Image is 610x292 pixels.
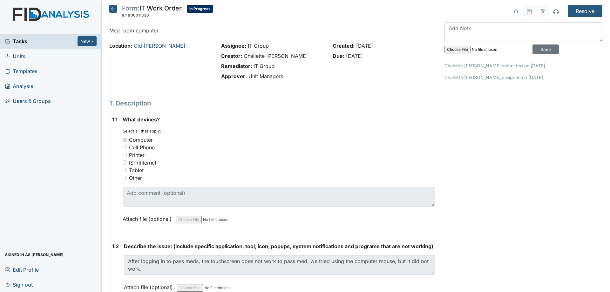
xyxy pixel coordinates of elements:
strong: Created: [333,43,355,49]
textarea: After logging in to pass meds, the touchscreen does not work to pass med, we tried using the comp... [124,255,435,275]
input: Cell Phone [123,145,127,149]
input: Resolve [568,5,602,17]
span: Challette [PERSON_NAME] [244,53,308,59]
span: IT Group [254,63,274,69]
span: Describe the issue: (include specific application, tool, icon, popups, system notifications and p... [124,243,433,249]
p: Challette [PERSON_NAME] submitted on [DATE]. [444,62,602,69]
div: Other [129,174,142,182]
div: Computer [129,136,153,144]
div: Cell Phone [129,144,155,151]
div: Printer [129,151,145,159]
strong: Remediator: [221,63,252,69]
h1: 1. Description [109,98,435,108]
strong: Due: [333,53,344,59]
span: [DATE] [356,43,373,49]
button: New [78,36,97,46]
span: IT Group [248,43,269,49]
span: #00011336 [128,13,149,17]
strong: Assignee: [221,43,246,49]
span: In Progress [187,5,213,13]
div: IT Work Order [122,5,182,19]
span: Units [5,51,25,61]
strong: Location: [109,43,132,49]
span: Form: [122,4,139,12]
span: Users & Groups [5,96,51,106]
p: Challette [PERSON_NAME] assigned on [DATE]. [444,74,602,81]
label: 1.1 [112,116,118,123]
a: Tasks [5,37,78,45]
span: ID: [122,13,127,17]
label: Attach file (optional) [123,212,174,223]
label: Attach file (optional) [124,280,175,291]
p: Med room computer [109,27,435,34]
a: Old [PERSON_NAME]. [134,43,187,49]
strong: Approver: [221,73,247,79]
span: Edit Profile [5,265,39,275]
span: Signed in as [PERSON_NAME] [5,250,64,260]
small: Select all that apply: [123,129,161,133]
span: Sign out [5,280,33,289]
span: [DATE] [346,53,363,59]
input: Other [123,176,127,180]
input: Tablet [123,168,127,172]
span: Templates [5,66,37,76]
div: Tablet [129,166,144,174]
span: What devices? [123,116,160,123]
input: Save [532,44,559,54]
strong: Creator: [221,53,242,59]
span: Analysis [5,81,33,91]
input: Computer [123,138,127,142]
span: Unit Managers [248,73,283,79]
label: 1.2 [112,242,119,250]
div: ISP/Internet [129,159,156,166]
input: ISP/Internet [123,160,127,165]
input: Printer [123,153,127,157]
